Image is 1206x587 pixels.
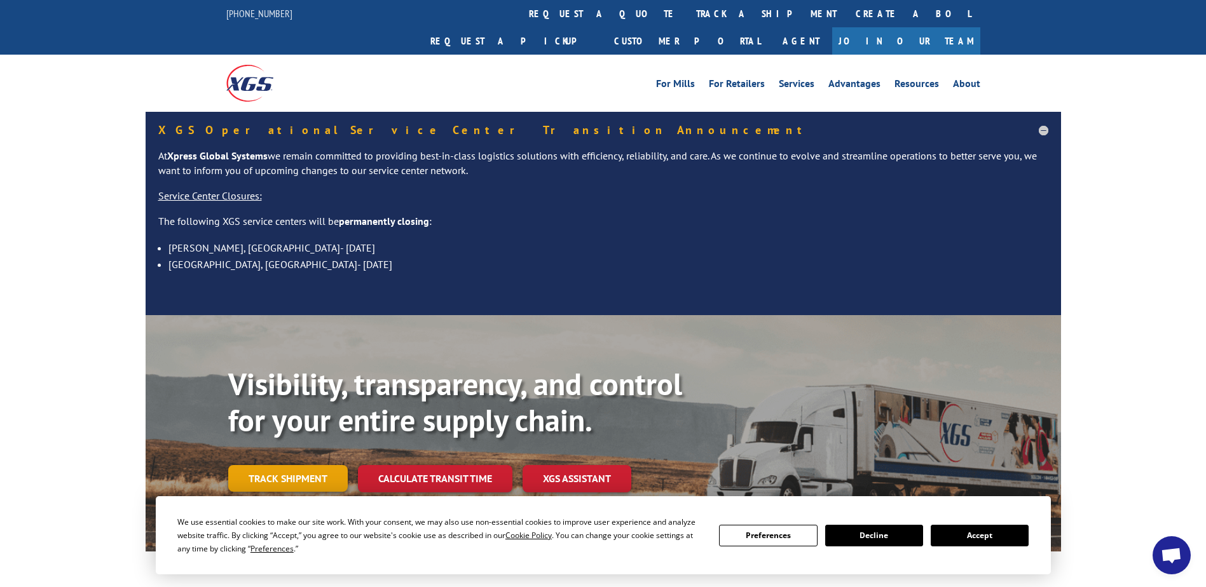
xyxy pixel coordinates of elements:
a: Track shipment [228,465,348,492]
u: Service Center Closures: [158,189,262,202]
a: Calculate transit time [358,465,512,492]
li: [PERSON_NAME], [GEOGRAPHIC_DATA]- [DATE] [168,240,1048,256]
a: Services [779,79,814,93]
li: [GEOGRAPHIC_DATA], [GEOGRAPHIC_DATA]- [DATE] [168,256,1048,273]
a: Join Our Team [832,27,980,55]
p: At we remain committed to providing best-in-class logistics solutions with efficiency, reliabilit... [158,149,1048,189]
a: For Retailers [709,79,765,93]
span: Cookie Policy [505,530,552,541]
div: Cookie Consent Prompt [156,496,1051,574]
a: Customer Portal [605,27,770,55]
a: Advantages [828,79,881,93]
a: Open chat [1153,536,1191,574]
h5: XGS Operational Service Center Transition Announcement [158,125,1048,136]
a: Agent [770,27,832,55]
div: We use essential cookies to make our site work. With your consent, we may also use non-essential ... [177,515,704,555]
a: About [953,79,980,93]
button: Accept [931,525,1029,546]
span: Preferences [250,543,294,554]
a: Request a pickup [421,27,605,55]
b: Visibility, transparency, and control for your entire supply chain. [228,364,682,440]
button: Preferences [719,525,817,546]
a: For Mills [656,79,695,93]
button: Decline [825,525,923,546]
a: [PHONE_NUMBER] [226,7,292,20]
strong: Xpress Global Systems [167,149,268,162]
strong: permanently closing [339,215,429,227]
a: XGS ASSISTANT [523,465,631,492]
a: Resources [894,79,939,93]
p: The following XGS service centers will be : [158,214,1048,240]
